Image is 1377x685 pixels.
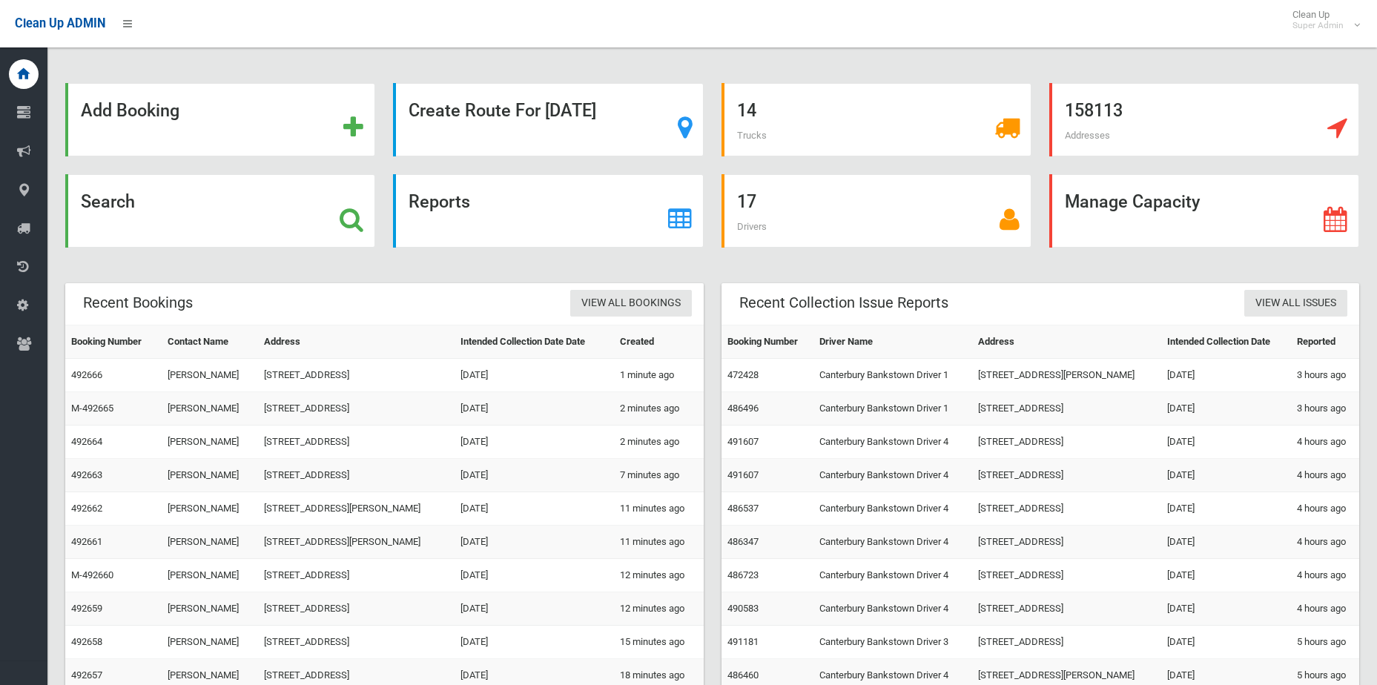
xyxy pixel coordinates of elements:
td: [STREET_ADDRESS] [258,592,455,626]
td: [DATE] [455,592,614,626]
td: [DATE] [455,359,614,392]
th: Intended Collection Date Date [455,325,614,359]
a: Search [65,174,375,248]
td: 3 hours ago [1291,392,1359,426]
td: 11 minutes ago [614,492,703,526]
td: [STREET_ADDRESS] [972,526,1161,559]
span: Trucks [737,130,767,141]
td: [DATE] [455,559,614,592]
a: 486460 [727,669,759,681]
a: 492658 [71,636,102,647]
td: [DATE] [455,392,614,426]
td: [DATE] [1161,492,1290,526]
a: 491607 [727,436,759,447]
th: Reported [1291,325,1359,359]
td: [DATE] [455,526,614,559]
a: M-492660 [71,569,113,580]
a: 486723 [727,569,759,580]
a: Manage Capacity [1049,174,1359,248]
td: [STREET_ADDRESS] [258,359,455,392]
a: Create Route For [DATE] [393,83,703,156]
a: 158113 Addresses [1049,83,1359,156]
header: Recent Collection Issue Reports [721,288,966,317]
td: [STREET_ADDRESS] [972,459,1161,492]
td: [PERSON_NAME] [162,492,259,526]
td: [PERSON_NAME] [162,559,259,592]
td: 4 hours ago [1291,426,1359,459]
a: 486537 [727,503,759,514]
td: [DATE] [1161,626,1290,659]
td: 7 minutes ago [614,459,703,492]
a: 14 Trucks [721,83,1031,156]
th: Booking Number [65,325,162,359]
a: 492666 [71,369,102,380]
a: 492663 [71,469,102,480]
td: [DATE] [455,459,614,492]
a: 491607 [727,469,759,480]
td: [DATE] [1161,392,1290,426]
a: Reports [393,174,703,248]
td: [STREET_ADDRESS] [972,592,1161,626]
td: [STREET_ADDRESS][PERSON_NAME] [258,526,455,559]
a: 486496 [727,403,759,414]
td: [STREET_ADDRESS] [972,426,1161,459]
td: [DATE] [1161,526,1290,559]
td: Canterbury Bankstown Driver 1 [813,359,972,392]
td: Canterbury Bankstown Driver 3 [813,626,972,659]
strong: Add Booking [81,100,179,121]
td: Canterbury Bankstown Driver 4 [813,559,972,592]
td: [STREET_ADDRESS] [972,559,1161,592]
td: 2 minutes ago [614,426,703,459]
small: Super Admin [1292,20,1344,31]
a: Add Booking [65,83,375,156]
th: Intended Collection Date [1161,325,1290,359]
td: [PERSON_NAME] [162,459,259,492]
td: [STREET_ADDRESS] [258,426,455,459]
td: [PERSON_NAME] [162,592,259,626]
td: 1 minute ago [614,359,703,392]
td: [STREET_ADDRESS] [258,459,455,492]
span: Drivers [737,221,767,232]
strong: Search [81,191,135,212]
td: Canterbury Bankstown Driver 4 [813,492,972,526]
a: 491181 [727,636,759,647]
span: Clean Up ADMIN [15,16,105,30]
strong: Create Route For [DATE] [409,100,596,121]
td: 4 hours ago [1291,559,1359,592]
th: Address [258,325,455,359]
strong: Manage Capacity [1065,191,1200,212]
td: Canterbury Bankstown Driver 4 [813,426,972,459]
strong: 158113 [1065,100,1123,121]
a: 486347 [727,536,759,547]
td: [DATE] [1161,592,1290,626]
th: Contact Name [162,325,259,359]
td: Canterbury Bankstown Driver 1 [813,392,972,426]
td: 4 hours ago [1291,526,1359,559]
td: 15 minutes ago [614,626,703,659]
td: [DATE] [1161,426,1290,459]
td: 12 minutes ago [614,592,703,626]
td: 11 minutes ago [614,526,703,559]
td: [PERSON_NAME] [162,526,259,559]
td: [STREET_ADDRESS][PERSON_NAME] [972,359,1161,392]
a: 492659 [71,603,102,614]
td: [STREET_ADDRESS] [258,626,455,659]
td: 5 hours ago [1291,626,1359,659]
td: [DATE] [455,426,614,459]
a: 492662 [71,503,102,514]
th: Created [614,325,703,359]
th: Address [972,325,1161,359]
td: [PERSON_NAME] [162,626,259,659]
td: [PERSON_NAME] [162,426,259,459]
td: [DATE] [1161,359,1290,392]
a: 492664 [71,436,102,447]
a: 472428 [727,369,759,380]
td: 2 minutes ago [614,392,703,426]
td: Canterbury Bankstown Driver 4 [813,526,972,559]
td: 4 hours ago [1291,592,1359,626]
span: Addresses [1065,130,1110,141]
td: [DATE] [455,492,614,526]
td: 12 minutes ago [614,559,703,592]
td: [STREET_ADDRESS] [972,392,1161,426]
td: 4 hours ago [1291,459,1359,492]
